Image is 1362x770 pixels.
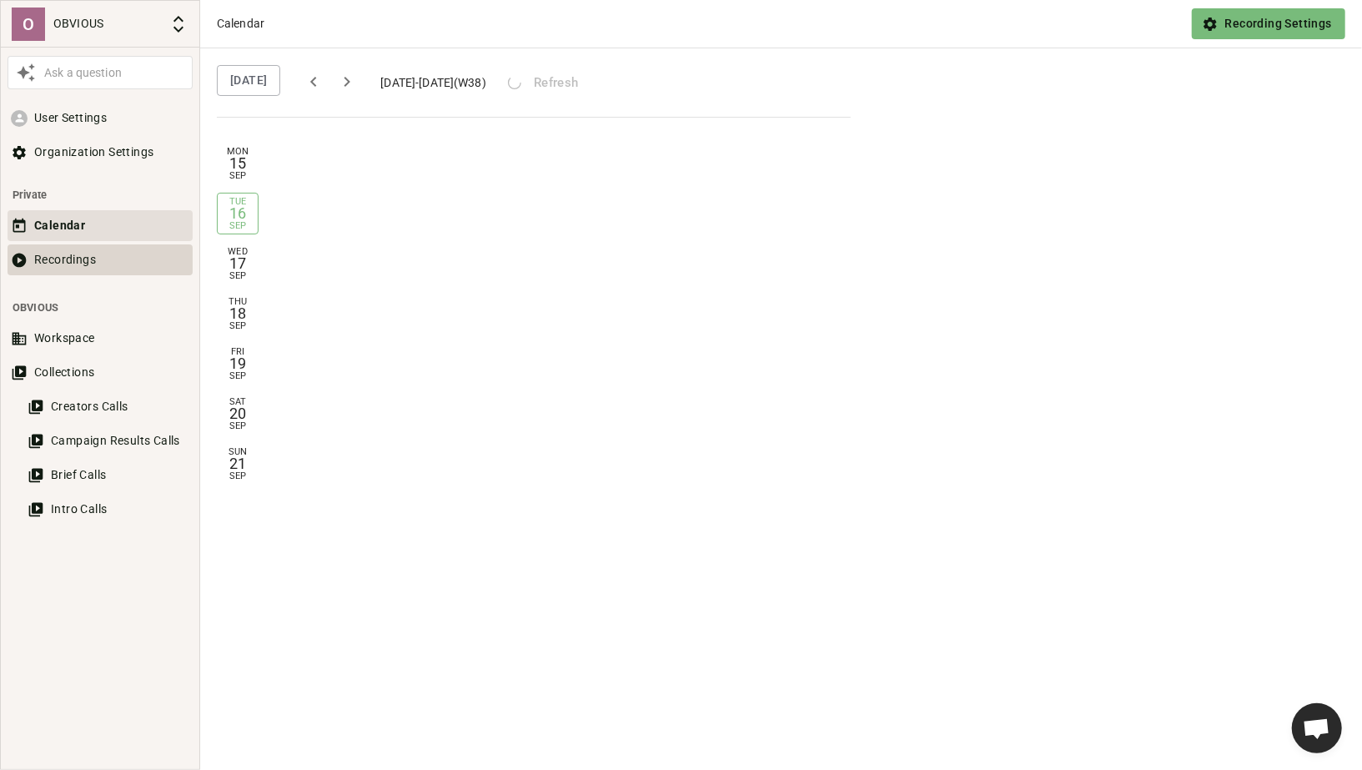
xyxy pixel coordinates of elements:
[8,357,193,388] button: Collections
[229,197,246,206] div: Tue
[53,15,162,33] p: OBVIOUS
[229,406,246,421] div: 20
[229,447,247,456] div: Sun
[229,456,246,471] div: 21
[229,256,246,271] div: 17
[217,65,280,96] button: [DATE]
[229,356,246,371] div: 19
[8,179,193,210] li: Private
[8,210,193,241] button: Calendar
[229,297,247,306] div: Thu
[40,64,188,82] div: Ask a question
[1192,8,1345,39] button: Recording Settings
[24,425,193,456] button: Campaign Results Calls
[229,206,246,221] div: 16
[229,371,246,380] div: Sep
[8,292,193,323] li: OBVIOUS
[8,244,193,275] button: Recordings
[229,471,246,481] div: Sep
[12,58,40,87] button: Awesile Icon
[24,460,193,491] button: Brief Calls
[24,391,193,422] button: Creators Calls
[330,65,364,98] button: next
[297,65,330,98] button: previous
[229,321,246,330] div: Sep
[12,8,45,41] div: O
[217,15,1192,33] div: Calendar
[228,247,247,256] div: Wed
[229,271,246,280] div: Sep
[229,221,246,230] div: Sep
[380,74,485,92] div: [DATE] - [DATE] (W 38 )
[24,494,193,525] button: Intro Calls
[229,171,246,180] div: Sep
[229,397,246,406] div: Sat
[231,347,244,356] div: Fri
[227,147,249,156] div: Mon
[229,306,246,321] div: 18
[229,156,246,171] div: 15
[8,323,193,354] button: Workspace
[1292,703,1342,753] div: Ouvrir le chat
[229,421,246,430] div: Sep
[8,137,193,168] button: Organization Settings
[8,103,193,133] button: User Settings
